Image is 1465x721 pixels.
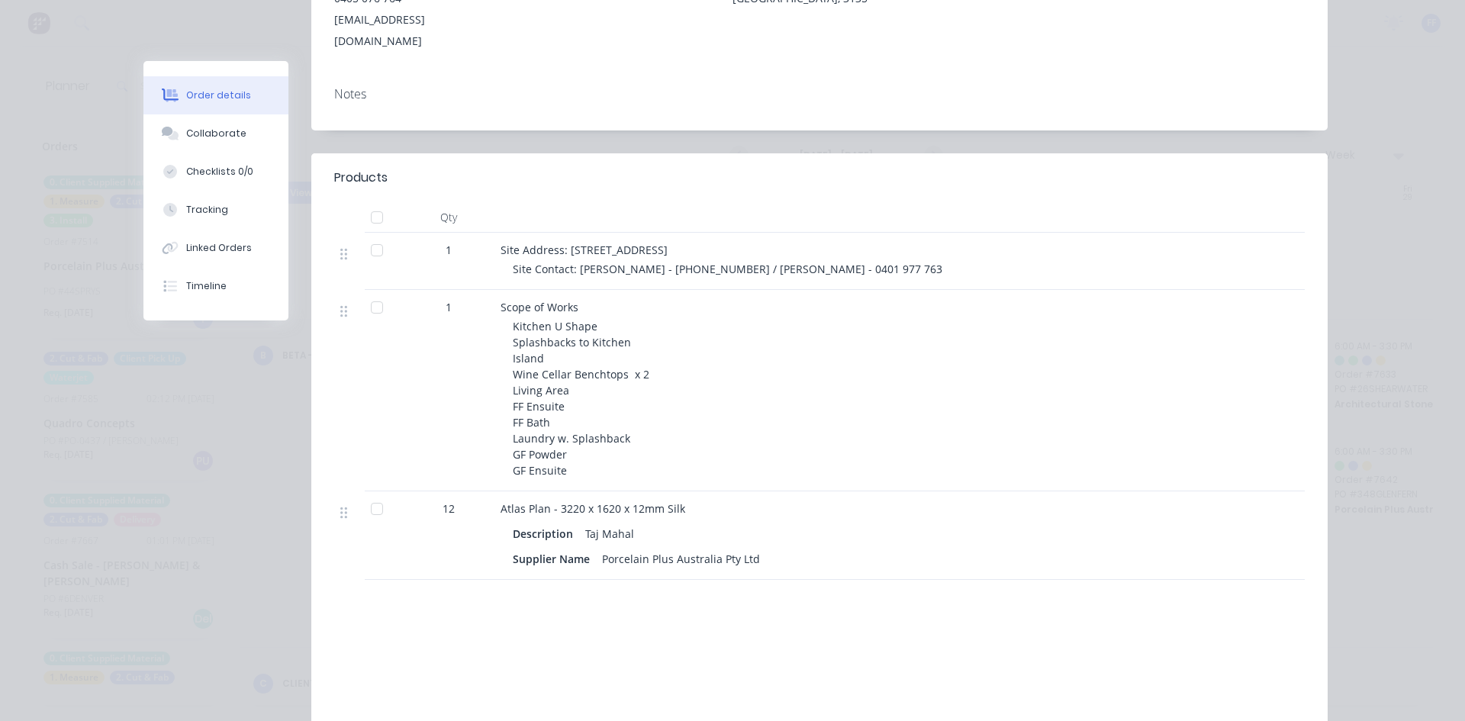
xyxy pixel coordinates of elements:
span: 1 [446,299,452,315]
div: Qty [403,202,494,233]
div: Order details [186,89,251,102]
span: 1 [446,242,452,258]
span: Site Address: [STREET_ADDRESS] [501,243,668,257]
button: Checklists 0/0 [143,153,288,191]
div: Timeline [186,279,227,293]
div: Collaborate [186,127,246,140]
div: Porcelain Plus Australia Pty Ltd [596,548,766,570]
button: Timeline [143,267,288,305]
button: Linked Orders [143,229,288,267]
span: Atlas Plan - 3220 x 1620 x 12mm Silk [501,501,685,516]
div: Checklists 0/0 [186,165,253,179]
div: Taj Mahal [579,523,640,545]
div: Tracking [186,203,228,217]
button: Order details [143,76,288,114]
div: Linked Orders [186,241,252,255]
div: Description [513,523,579,545]
button: Tracking [143,191,288,229]
div: Notes [334,87,1305,101]
span: Scope of Works [501,300,578,314]
button: Collaborate [143,114,288,153]
span: Site Contact: [PERSON_NAME] - [PHONE_NUMBER] / [PERSON_NAME] - 0401 977 763 [513,262,942,276]
div: Products [334,169,388,187]
div: Supplier Name [513,548,596,570]
span: 12 [443,501,455,517]
div: [EMAIL_ADDRESS][DOMAIN_NAME] [334,9,509,52]
span: Kitchen U Shape Splashbacks to Kitchen Island Wine Cellar Benchtops x 2 Living Area FF Ensuite FF... [513,319,652,478]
